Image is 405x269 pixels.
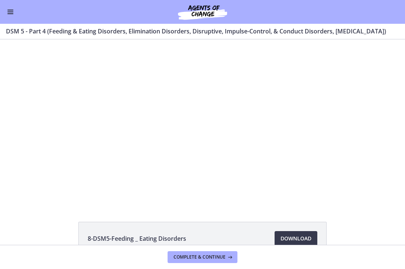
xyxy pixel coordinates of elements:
[6,27,390,36] h3: DSM 5 - Part 4 (Feeding & Eating Disorders, Elimination Disorders, Disruptive, Impulse-Control, &...
[281,234,311,243] span: Download
[158,3,247,21] img: Agents of Change
[168,251,237,263] button: Complete & continue
[275,231,317,246] a: Download
[88,234,186,243] span: 8-DSM5-Feeding _ Eating Disorders
[6,7,15,16] button: Enable menu
[174,254,226,260] span: Complete & continue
